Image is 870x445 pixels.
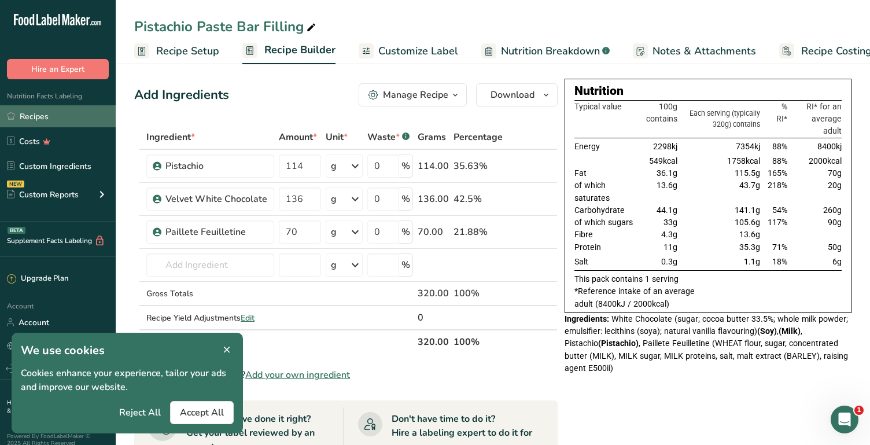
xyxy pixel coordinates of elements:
span: *Reference intake of an average adult (8400kJ / 2000kcal) [574,286,695,308]
span: RI* for an average adult [806,102,842,136]
a: Notes & Attachments [633,38,756,64]
td: 6g [790,253,842,271]
span: Grams [418,130,446,144]
span: 117% [768,218,787,227]
div: Velvet White Chocolate [165,192,267,206]
button: Accept All [170,401,234,424]
span: Unit [326,130,348,144]
button: Download [476,83,558,106]
th: 100% [451,329,505,354]
span: 88% [772,156,787,166]
th: Net Totals [144,329,415,354]
div: Waste [367,130,410,144]
td: 260g [790,204,842,216]
span: Edit [241,312,255,323]
a: Hire an Expert . [7,399,48,407]
span: White Chocolate (sugar; cocoa butter 33.5%; whole milk powder; emulsifier: lecithins (soya); natu... [565,314,848,373]
div: Pistachio [165,159,267,173]
div: 70.00 [418,225,449,239]
td: Fibre [574,229,644,241]
div: 35.63% [454,159,503,173]
span: 35.3g [739,242,760,252]
div: 0 [418,311,449,325]
td: Protein [574,241,644,253]
th: 320.00 [415,329,451,354]
div: g [331,159,337,173]
button: Hire an Expert [7,59,109,79]
div: 114.00 [418,159,449,173]
div: g [331,225,337,239]
td: 20g [790,179,842,204]
div: 21.88% [454,225,503,239]
div: Gross Totals [146,288,274,300]
button: Manage Recipe [359,83,467,106]
span: 115.5g [735,168,760,178]
div: BETA [8,227,25,234]
span: % RI* [776,102,787,123]
td: 2000kcal [790,155,842,167]
span: 1758kcal [727,156,760,166]
div: 100% [454,286,503,300]
div: Recipe Yield Adjustments [146,312,274,324]
h1: We use cookies [21,342,234,359]
div: g [331,192,337,206]
span: 71% [772,242,787,252]
td: 8400kj [790,138,842,155]
div: Paillete Feuilletine [165,225,267,239]
span: 36.1g [657,168,677,178]
input: Add Ingredient [146,253,274,277]
span: Accept All [180,406,224,420]
td: Fat [574,167,644,179]
span: 43.7g [739,181,760,190]
div: Add Ingredients [134,86,229,105]
span: 165% [768,168,787,178]
td: Salt [574,253,644,271]
span: 44.1g [657,205,677,215]
span: 33g [663,218,677,227]
div: Nutrition [574,82,842,100]
th: 100g contains [644,100,680,138]
span: Customize Label [378,43,458,59]
span: 18% [772,257,787,266]
span: 549kcal [649,156,677,166]
span: 54% [772,205,787,215]
div: Custom Reports [7,189,79,201]
span: Percentage [454,130,503,144]
a: Recipe Builder [242,37,336,65]
span: 7354kj [736,142,760,151]
span: Recipe Setup [156,43,219,59]
span: Recipe Builder [264,42,336,58]
a: Language [7,336,56,356]
span: 105.6g [735,218,760,227]
b: (Pistachio) [598,339,639,348]
span: 218% [768,181,787,190]
a: Terms & Conditions . [7,399,108,415]
span: 88% [772,142,787,151]
a: Customize Label [359,38,458,64]
p: Cookies enhance your experience, tailor your ads and improve our website. [21,366,234,394]
div: 320.00 [418,286,449,300]
th: Typical value [574,100,644,138]
span: 1 [854,406,864,415]
span: 13.6g [739,230,760,239]
td: of which sugars [574,216,644,229]
div: Pistachio Paste Bar Filling [134,16,318,37]
a: Nutrition Breakdown [481,38,610,64]
span: 1.1g [744,257,760,266]
div: 42.5% [454,192,503,206]
span: Reject All [119,406,161,420]
td: 90g [790,216,842,229]
span: Ingredients: [565,314,609,323]
p: This pack contains 1 serving [574,273,842,285]
td: Carbohydrate [574,204,644,216]
span: 0.3g [661,257,677,266]
td: 50g [790,241,842,253]
span: Amount [279,130,317,144]
div: Can't find your ingredient? [134,368,558,382]
span: Ingredient [146,130,195,144]
span: Download [491,88,534,102]
span: Nutrition Breakdown [501,43,600,59]
span: 11g [663,242,677,252]
span: 141.1g [735,205,760,215]
span: 2298kj [653,142,677,151]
